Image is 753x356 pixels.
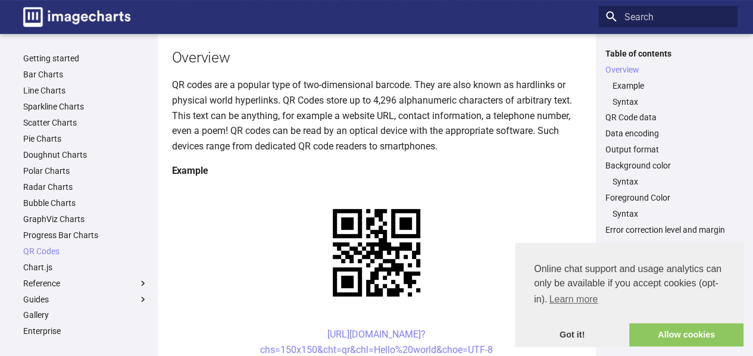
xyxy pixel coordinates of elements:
[172,77,582,154] p: QR codes are a popular type of two-dimensional barcode. They are also known as hardlinks or physi...
[23,133,148,144] a: Pie Charts
[613,176,730,187] a: Syntax
[23,198,148,208] a: Bubble Charts
[260,329,493,355] a: [URL][DOMAIN_NAME]?chs=150x150&cht=qr&chl=Hello%20world&choe=UTF-8
[172,47,582,68] h2: Overview
[629,323,743,347] a: allow cookies
[598,6,738,27] input: Search
[23,214,148,224] a: GraphViz Charts
[613,208,730,219] a: Syntax
[547,291,599,308] a: learn more about cookies
[23,101,148,112] a: Sparkline Charts
[23,149,148,160] a: Doughnut Charts
[605,208,730,219] nav: Foreground Color
[23,326,148,336] a: Enterprise
[18,2,135,32] a: Image-Charts documentation
[172,163,582,179] h4: Example
[23,85,148,96] a: Line Charts
[23,182,148,192] a: Radar Charts
[23,165,148,176] a: Polar Charts
[23,294,148,305] label: Guides
[605,144,730,155] a: Output format
[605,80,730,107] nav: Overview
[598,48,738,236] nav: Table of contents
[598,48,738,59] label: Table of contents
[605,64,730,75] a: Overview
[605,224,730,235] a: Error correction level and margin
[23,117,148,128] a: Scatter Charts
[605,192,730,203] a: Foreground Color
[605,128,730,139] a: Data encoding
[312,188,441,317] img: chart
[613,80,730,91] a: Example
[23,262,148,273] a: Chart.js
[534,262,724,308] span: Online chat support and usage analytics can only be available if you accept cookies (opt-in).
[23,310,148,320] a: Gallery
[23,246,148,257] a: QR Codes
[23,7,130,27] img: logo
[23,278,148,289] label: Reference
[605,176,730,187] nav: Background color
[515,323,629,347] a: dismiss cookie message
[605,160,730,171] a: Background color
[613,96,730,107] a: Syntax
[23,230,148,241] a: Progress Bar Charts
[23,53,148,64] a: Getting started
[23,69,148,80] a: Bar Charts
[605,112,730,123] a: QR Code data
[515,243,743,346] div: cookieconsent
